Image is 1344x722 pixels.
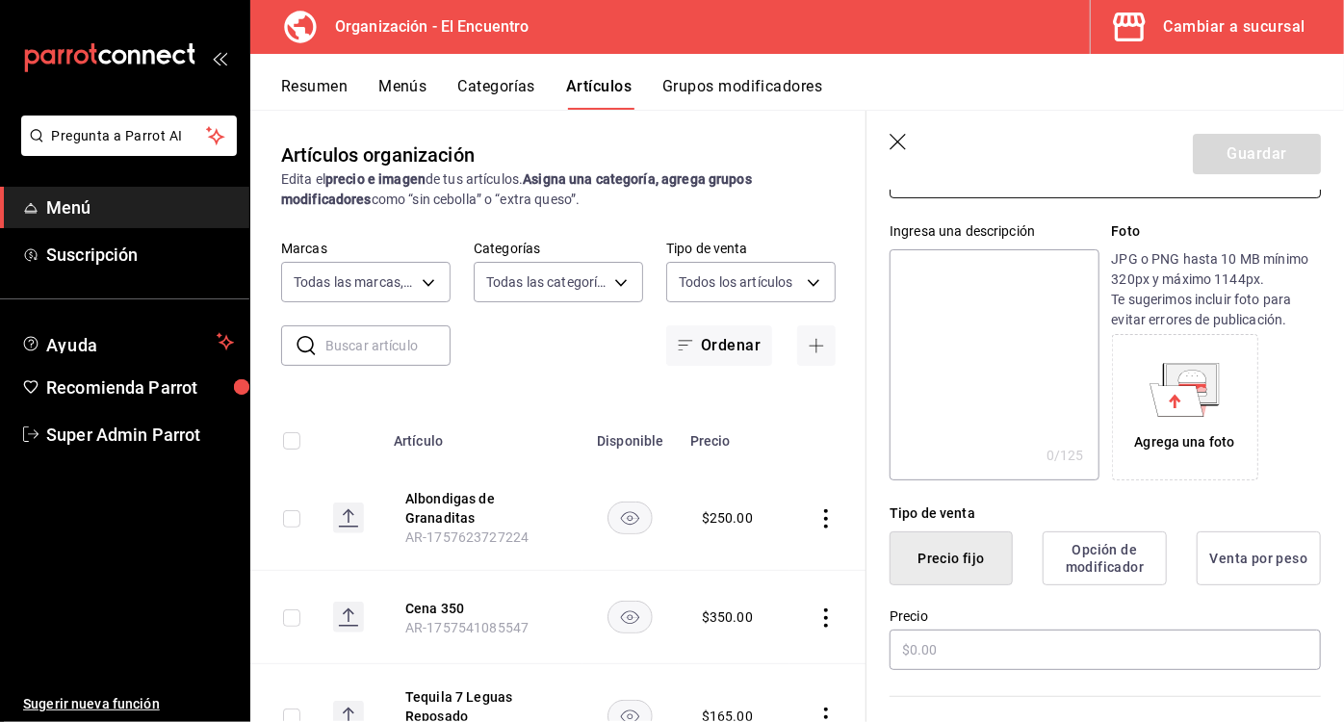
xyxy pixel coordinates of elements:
button: Pregunta a Parrot AI [21,116,237,156]
div: $ 250.00 [702,508,753,528]
button: Categorías [458,77,536,110]
span: Super Admin Parrot [46,422,234,448]
span: Todas las categorías, Sin categoría [486,272,607,292]
span: Sugerir nueva función [23,694,234,714]
input: $0.00 [890,630,1321,670]
button: edit-product-location [405,599,559,618]
label: Marcas [281,243,451,256]
span: Ayuda [46,330,209,353]
button: Venta por peso [1197,531,1321,585]
p: JPG o PNG hasta 10 MB mínimo 320px y máximo 1144px. Te sugerimos incluir foto para evitar errores... [1112,249,1321,330]
span: AR-1757541085547 [405,620,529,635]
div: Edita el de tus artículos. como “sin cebolla” o “extra queso”. [281,169,836,210]
button: Precio fijo [890,531,1013,585]
button: Artículos [566,77,632,110]
span: Suscripción [46,242,234,268]
th: Precio [679,404,789,466]
label: Precio [890,610,1321,624]
div: 0 /125 [1047,446,1084,465]
button: Resumen [281,77,348,110]
span: AR-1757623727224 [405,529,529,545]
button: edit-product-location [405,489,559,528]
div: navigation tabs [281,77,1344,110]
div: $ 350.00 [702,607,753,627]
label: Tipo de venta [666,243,836,256]
div: Cambiar a sucursal [1164,13,1305,40]
button: Grupos modificadores [662,77,822,110]
label: Categorías [474,243,643,256]
input: Buscar artículo [325,326,451,365]
strong: precio e imagen [325,171,426,187]
strong: Asigna una categoría, agrega grupos modificadores [281,171,752,207]
button: availability-product [607,502,653,534]
p: Foto [1112,221,1321,242]
span: Todos los artículos [679,272,793,292]
span: Todas las marcas, Sin marca [294,272,415,292]
div: Agrega una foto [1135,432,1235,452]
button: actions [816,509,836,529]
th: Disponible [582,404,679,466]
div: Ingresa una descripción [890,221,1098,242]
div: Agrega una foto [1117,339,1254,476]
span: Pregunta a Parrot AI [52,126,207,146]
button: actions [816,608,836,628]
button: Menús [378,77,426,110]
button: open_drawer_menu [212,50,227,65]
div: Artículos organización [281,141,475,169]
h3: Organización - El Encuentro [320,15,530,39]
button: availability-product [607,601,653,633]
a: Pregunta a Parrot AI [13,140,237,160]
button: Opción de modificador [1043,531,1167,585]
div: Tipo de venta [890,503,1321,524]
th: Artículo [382,404,582,466]
button: Ordenar [666,325,772,366]
span: Menú [46,194,234,220]
span: Recomienda Parrot [46,374,234,400]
